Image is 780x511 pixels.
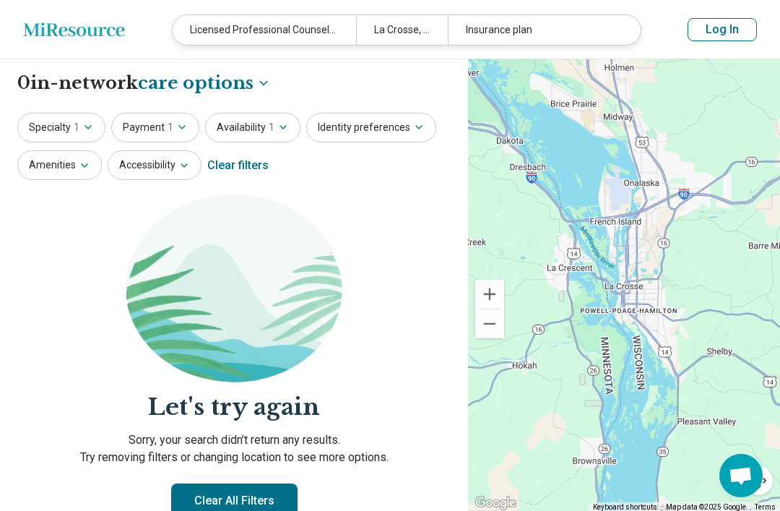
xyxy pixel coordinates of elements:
span: 1 [168,119,173,134]
h2: Let's try again [17,390,451,423]
button: Zoom in [475,279,504,308]
button: Accessibility [108,150,201,179]
h1: 0 in-network [17,70,271,95]
button: Availability1 [205,112,300,142]
p: Sorry, your search didn’t return any results. Try removing filters or changing location to see mo... [17,431,451,465]
a: Terms [755,502,776,510]
a: Open chat [719,453,763,497]
button: Payment1 [111,112,199,142]
span: Map data ©2025 Google [666,502,746,510]
div: Licensed Professional Counselor (LPC) [173,14,356,44]
div: La Crosse, [GEOGRAPHIC_DATA] [356,14,448,44]
span: care options [138,70,253,95]
button: Log In [688,17,757,40]
button: Care options [138,70,271,95]
span: 1 [269,119,274,134]
span: 1 [74,119,79,134]
button: Zoom out [475,309,504,338]
div: Clear filters [207,147,269,182]
button: Specialty1 [17,112,105,142]
button: Amenities [17,150,102,179]
button: Identity preferences [306,112,436,142]
div: Insurance plan [448,14,631,44]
